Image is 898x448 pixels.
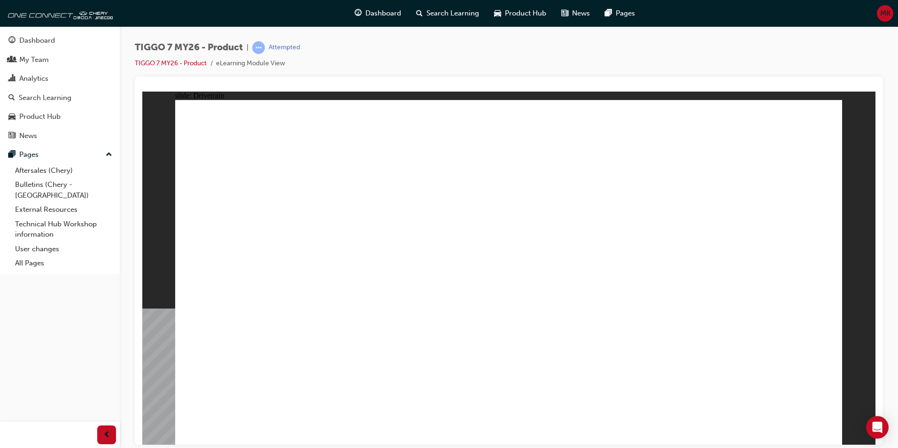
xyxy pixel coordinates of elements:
a: My Team [4,51,116,69]
a: car-iconProduct Hub [487,4,554,23]
div: Attempted [269,43,300,52]
div: Pages [19,149,39,160]
a: Search Learning [4,89,116,107]
span: Search Learning [426,8,479,19]
li: eLearning Module View [216,58,285,69]
span: up-icon [106,149,112,161]
a: pages-iconPages [597,4,643,23]
span: search-icon [416,8,423,19]
div: Open Intercom Messenger [866,416,889,439]
div: Analytics [19,73,48,84]
div: Dashboard [19,35,55,46]
a: All Pages [11,256,116,270]
span: MK [880,8,890,19]
div: Product Hub [19,111,61,122]
span: car-icon [494,8,501,19]
span: pages-icon [605,8,612,19]
a: guage-iconDashboard [347,4,409,23]
span: chart-icon [8,75,15,83]
span: news-icon [561,8,568,19]
a: Dashboard [4,32,116,49]
span: pages-icon [8,151,15,159]
a: Product Hub [4,108,116,125]
a: User changes [11,242,116,256]
div: My Team [19,54,49,65]
a: TIGGO 7 MY26 - Product [135,59,207,67]
span: guage-icon [8,37,15,45]
button: Pages [4,146,116,163]
span: Pages [616,8,635,19]
span: TIGGO 7 MY26 - Product [135,42,243,53]
span: prev-icon [103,429,110,441]
span: car-icon [8,113,15,121]
span: News [572,8,590,19]
button: DashboardMy TeamAnalyticsSearch LearningProduct HubNews [4,30,116,146]
a: External Resources [11,202,116,217]
a: news-iconNews [554,4,597,23]
img: oneconnect [5,4,113,23]
a: News [4,127,116,145]
span: news-icon [8,132,15,140]
div: Search Learning [19,93,71,103]
a: Technical Hub Workshop information [11,217,116,242]
div: News [19,131,37,141]
span: search-icon [8,94,15,102]
span: | [247,42,248,53]
a: Analytics [4,70,116,87]
a: search-iconSearch Learning [409,4,487,23]
span: guage-icon [355,8,362,19]
span: Dashboard [365,8,401,19]
span: Product Hub [505,8,546,19]
button: MK [877,5,893,22]
span: people-icon [8,56,15,64]
a: Bulletins (Chery - [GEOGRAPHIC_DATA]) [11,178,116,202]
span: learningRecordVerb_ATTEMPT-icon [252,41,265,54]
a: Aftersales (Chery) [11,163,116,178]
